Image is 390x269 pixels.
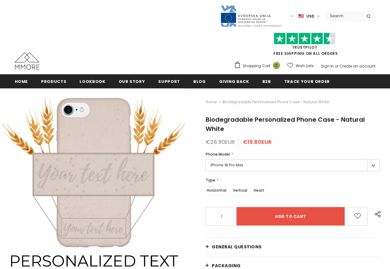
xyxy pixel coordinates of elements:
span: General Questions [212,244,262,250]
a: General Questions [206,238,380,256]
span: Track your order [284,79,330,84]
span: Type [206,177,215,183]
span: support [158,79,180,84]
a: Trustpilot [292,45,318,50]
a: Lookbook [80,74,105,88]
img: Javni Razpis [220,5,282,27]
span: FREE SHIPPING ON ALL ORDERS [234,35,376,56]
span: Phone Model [206,152,230,157]
span: Blog [193,79,206,84]
a: Home [206,98,217,106]
a: Giving back [219,74,249,88]
input: Search Site [326,11,362,20]
a: Javni Razpis [220,13,282,18]
img: Trust Pilot Stars [274,33,335,45]
span: Giving back [219,79,249,84]
img: MMORE Cases [15,52,39,70]
span: PACKAGING [212,263,241,269]
span: B2B [262,79,271,84]
a: Blog [193,74,206,88]
a: Track your order [284,74,330,88]
img: USD [298,14,304,19]
span: or [335,63,339,69]
span: Our Story [119,79,145,84]
a: Sign In [321,63,334,69]
span: €26.90EUR [206,138,235,146]
span: €19.80EUR [243,138,272,146]
a: Home [15,74,28,88]
span: Home [15,79,28,84]
span: 0 [273,62,280,69]
a: Products [41,74,66,88]
span: Shopping Cart [243,63,270,69]
a: Shopping Cart 0 [234,61,283,71]
label: Vertical [232,185,248,196]
input: Add to cart [236,207,345,226]
a: Wish Lists [287,60,314,71]
label: Heart [252,185,265,196]
a: Create an account [339,63,376,69]
label: iPhone 16 Pro Max [206,159,380,171]
a: B2B [262,74,271,88]
span: Wish Lists [296,63,314,69]
span: Lookbook [80,79,105,84]
label: Horizontal [206,185,228,196]
span: Biodegradable Personalized Phone Case - Natural White [223,98,329,106]
a: Our Story [119,74,145,88]
a: support [158,74,180,88]
span: Biodegradable Personalized Phone Case - Natural White [206,115,365,133]
span: USD [306,13,314,19]
span: Products [41,79,66,84]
